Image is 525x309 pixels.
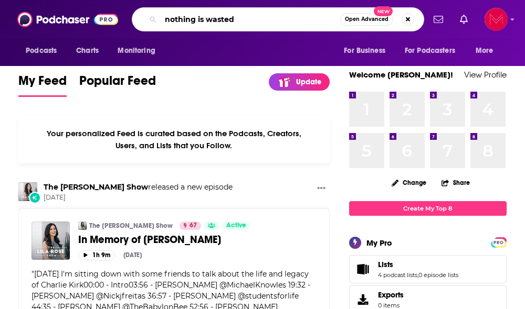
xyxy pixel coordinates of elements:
span: Lists [378,260,393,269]
a: 4 podcast lists [378,271,417,279]
span: Logged in as Pamelamcclure [485,8,508,31]
button: open menu [18,41,70,61]
span: PRO [492,239,505,247]
a: Charts [69,41,105,61]
p: Update [296,78,321,86]
span: Lists [349,255,507,283]
button: Open AdvancedNew [340,13,393,26]
img: The Lila Rose Show [18,182,37,201]
button: Change [385,176,433,189]
button: Show profile menu [485,8,508,31]
img: In Memory of Charlie Kirk [31,222,70,260]
button: Share [441,172,470,193]
div: [DATE] [123,251,142,259]
span: More [476,43,493,58]
button: open menu [337,41,398,61]
a: View Profile [464,70,507,80]
span: , [417,271,418,279]
input: Search podcasts, credits, & more... [161,11,340,28]
span: New [374,6,393,16]
a: Lists [378,260,458,269]
button: Show More Button [313,182,330,195]
div: My Pro [366,238,392,248]
a: The [PERSON_NAME] Show [89,222,173,230]
div: New Episode [29,192,40,203]
a: 0 episode lists [418,271,458,279]
div: Search podcasts, credits, & more... [132,7,424,31]
div: Your personalized Feed is curated based on the Podcasts, Creators, Users, and Lists that you Follow. [18,116,329,163]
span: Charts [76,43,99,58]
a: Update [269,73,330,91]
span: For Business [344,43,385,58]
a: The Lila Rose Show [44,182,148,192]
button: open menu [398,41,470,61]
span: Exports [353,292,374,307]
a: Active [222,222,250,230]
button: 1h 9m [78,250,115,260]
h3: released a new episode [44,182,233,192]
button: open menu [110,41,169,61]
a: PRO [492,238,505,246]
span: My Feed [18,73,67,95]
span: Exports [378,290,404,300]
span: 0 items [378,302,404,309]
span: Monitoring [118,43,155,58]
a: My Feed [18,73,67,97]
a: Create My Top 8 [349,201,507,215]
span: Active [226,220,246,231]
a: Lists [353,262,374,277]
span: In Memory of [PERSON_NAME] [78,233,221,246]
a: Show notifications dropdown [429,10,447,28]
img: Podchaser - Follow, Share and Rate Podcasts [17,9,118,29]
a: Show notifications dropdown [456,10,472,28]
img: The Lila Rose Show [78,222,87,230]
a: Popular Feed [79,73,156,97]
img: User Profile [485,8,508,31]
span: Podcasts [26,43,57,58]
span: Open Advanced [345,17,388,22]
span: [DATE] [44,193,233,202]
span: For Podcasters [405,43,455,58]
button: open menu [468,41,507,61]
span: Popular Feed [79,73,156,95]
a: In Memory of [PERSON_NAME] [78,233,316,246]
span: 67 [190,220,197,231]
a: 67 [180,222,201,230]
a: Welcome [PERSON_NAME]! [349,70,453,80]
